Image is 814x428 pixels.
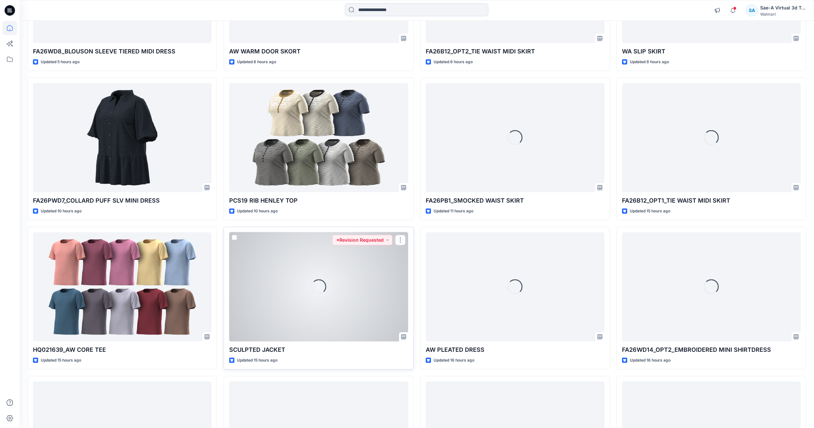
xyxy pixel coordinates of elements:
[630,59,669,65] p: Updated 8 hours ago
[229,47,408,56] p: AW WARM DOOR SKORT
[630,208,670,215] p: Updated 15 hours ago
[630,357,671,364] p: Updated 16 hours ago
[622,47,801,56] p: WA SLIP SKIRT
[237,208,278,215] p: Updated 10 hours ago
[746,5,758,16] div: SA
[622,345,801,354] p: FA26WD14_OPT2_EMBROIDERED MINI SHIRTDRESS
[622,196,801,205] p: FA26B12_OPT1_TIE WAIST MIDI SKIRT
[33,83,212,192] a: FA26PWD7_COLLARD PUFF SLV MINI DRESS
[760,4,806,12] div: Sae-A Virtual 3d Team
[434,357,474,364] p: Updated 16 hours ago
[41,208,81,215] p: Updated 10 hours ago
[426,47,604,56] p: FA26B12_OPT2_TIE WAIST MIDI SKIRT
[426,196,604,205] p: FA26PB1_SMOCKED WAIST SKIRT
[237,357,277,364] p: Updated 15 hours ago
[426,345,604,354] p: AW PLEATED DRESS
[41,59,80,65] p: Updated 5 hours ago
[229,83,408,192] a: PCS19 RIB HENLEY TOP
[229,196,408,205] p: PCS19 RIB HENLEY TOP
[33,232,212,341] a: HQ021639_AW CORE TEE
[237,59,276,65] p: Updated 6 hours ago
[41,357,81,364] p: Updated 15 hours ago
[33,196,212,205] p: FA26PWD7_COLLARD PUFF SLV MINI DRESS
[434,208,473,215] p: Updated 11 hours ago
[33,345,212,354] p: HQ021639_AW CORE TEE
[434,59,473,65] p: Updated 6 hours ago
[229,345,408,354] p: SCULPTED JACKET
[760,12,806,17] div: Walmart
[33,47,212,56] p: FA26WD8_BLOUSON SLEEVE TIERED MIDI DRESS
